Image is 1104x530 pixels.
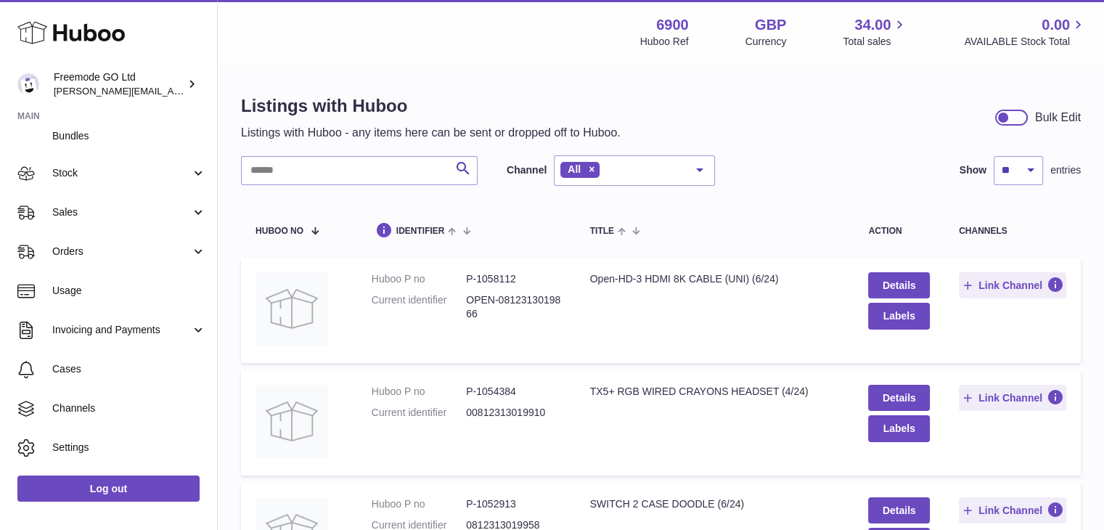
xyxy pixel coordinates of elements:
[568,163,581,175] span: All
[590,497,840,511] div: SWITCH 2 CASE DOODLE (6/24)
[868,303,929,329] button: Labels
[52,401,206,415] span: Channels
[590,227,614,236] span: title
[978,504,1042,517] span: Link Channel
[1042,15,1070,35] span: 0.00
[372,293,466,321] dt: Current identifier
[466,497,560,511] dd: P-1052913
[960,163,986,177] label: Show
[590,385,840,399] div: TX5+ RGB WIRED CRAYONS HEADSET (4/24)
[964,35,1087,49] span: AVAILABLE Stock Total
[54,70,184,98] div: Freemode GO Ltd
[868,272,929,298] a: Details
[964,15,1087,49] a: 0.00 AVAILABLE Stock Total
[978,279,1042,292] span: Link Channel
[755,15,786,35] strong: GBP
[590,272,840,286] div: Open-HD-3 HDMI 8K CABLE (UNI) (6/24)
[843,35,907,49] span: Total sales
[959,497,1066,523] button: Link Channel
[1050,163,1081,177] span: entries
[255,227,303,236] span: Huboo no
[52,323,191,337] span: Invoicing and Payments
[868,227,929,236] div: action
[868,415,929,441] button: Labels
[843,15,907,49] a: 34.00 Total sales
[52,362,206,376] span: Cases
[17,73,39,95] img: lenka.smikniarova@gioteck.com
[255,272,328,345] img: Open-HD-3 HDMI 8K CABLE (UNI) (6/24)
[959,385,1066,411] button: Link Channel
[745,35,787,49] div: Currency
[959,227,1066,236] div: channels
[241,125,621,141] p: Listings with Huboo - any items here can be sent or dropped off to Huboo.
[52,441,206,454] span: Settings
[1035,110,1081,126] div: Bulk Edit
[52,284,206,298] span: Usage
[868,385,929,411] a: Details
[17,476,200,502] a: Log out
[466,406,560,420] dd: 00812313019910
[854,15,891,35] span: 34.00
[52,245,191,258] span: Orders
[52,129,206,143] span: Bundles
[507,163,547,177] label: Channel
[466,293,560,321] dd: OPEN-0812313019866
[466,385,560,399] dd: P-1054384
[52,205,191,219] span: Sales
[372,497,466,511] dt: Huboo P no
[372,272,466,286] dt: Huboo P no
[396,227,445,236] span: identifier
[52,166,191,180] span: Stock
[959,272,1066,298] button: Link Channel
[241,94,621,118] h1: Listings with Huboo
[868,497,929,523] a: Details
[640,35,689,49] div: Huboo Ref
[466,272,560,286] dd: P-1058112
[54,85,291,97] span: [PERSON_NAME][EMAIL_ADDRESS][DOMAIN_NAME]
[978,391,1042,404] span: Link Channel
[372,406,466,420] dt: Current identifier
[372,385,466,399] dt: Huboo P no
[255,385,328,457] img: TX5+ RGB WIRED CRAYONS HEADSET (4/24)
[656,15,689,35] strong: 6900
